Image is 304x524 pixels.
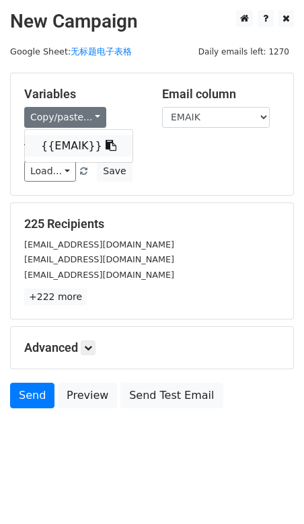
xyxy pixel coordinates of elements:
[24,254,174,264] small: [EMAIL_ADDRESS][DOMAIN_NAME]
[24,270,174,280] small: [EMAIL_ADDRESS][DOMAIN_NAME]
[10,383,54,408] a: Send
[10,10,294,33] h2: New Campaign
[162,87,280,102] h5: Email column
[24,217,280,231] h5: 225 Recipients
[24,87,142,102] h5: Variables
[194,46,294,57] a: Daily emails left: 1270
[24,239,174,250] small: [EMAIL_ADDRESS][DOMAIN_NAME]
[71,46,132,57] a: 无标题电子表格
[24,289,87,305] a: +222 more
[58,383,117,408] a: Preview
[24,161,76,182] a: Load...
[24,107,106,128] a: Copy/paste...
[25,135,132,157] a: {{EMAIK}}
[97,161,132,182] button: Save
[24,340,280,355] h5: Advanced
[194,44,294,59] span: Daily emails left: 1270
[10,46,132,57] small: Google Sheet:
[120,383,223,408] a: Send Test Email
